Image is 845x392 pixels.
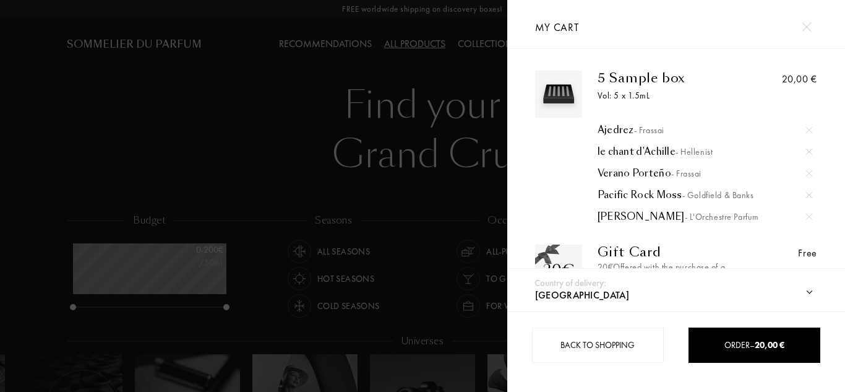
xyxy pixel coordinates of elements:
[598,146,812,158] a: le chant d'Achille- Hellenist
[671,168,701,179] span: - Frassai
[598,124,812,136] div: Ajedrez
[598,211,812,223] div: [PERSON_NAME]
[598,211,812,223] a: [PERSON_NAME]- L'Orchestre Parfum
[598,245,747,259] div: Gift Card
[598,124,812,136] a: Ajedrez- Frassai
[802,22,811,32] img: cross.svg
[676,146,713,157] span: - Hellenist
[806,192,812,198] img: cross.svg
[535,245,560,266] img: gift_n.png
[535,20,579,34] span: My cart
[598,189,812,201] div: Pacific Rock Moss
[798,246,817,261] div: Free
[685,211,759,222] span: - L'Orchestre Parfum
[534,276,606,290] div: Country of delivery:
[682,189,754,201] span: - Goldfield & Banks
[755,339,784,351] span: 20,00 €
[598,89,747,102] div: Vol: 5 x 1.5mL
[598,189,812,201] a: Pacific Rock Moss- Goldfield & Banks
[598,167,812,180] a: Verano Porteño- Frassai
[806,214,812,220] img: cross.svg
[782,72,817,87] div: 20,00 €
[598,167,812,180] div: Verano Porteño
[724,339,784,351] span: Order –
[538,74,579,115] img: box_5.svg
[634,124,664,136] span: - Frassai
[806,170,812,176] img: cross.svg
[532,328,664,363] div: Back to shopping
[806,149,812,155] img: cross.svg
[806,127,812,133] img: cross.svg
[598,261,747,287] div: 20€ Offered with the purchase of a sample box
[598,146,812,158] div: le chant d'Achille
[598,71,747,85] div: 5 Sample box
